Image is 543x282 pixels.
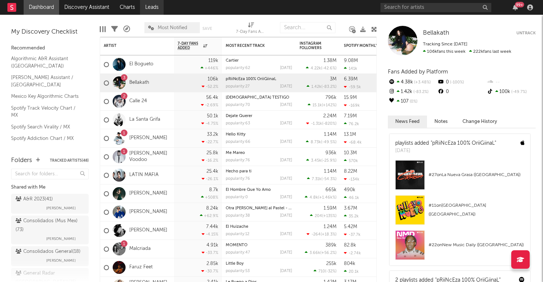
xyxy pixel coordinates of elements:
a: [PERSON_NAME] Assistant / [GEOGRAPHIC_DATA] [11,73,81,89]
div: 389k [325,243,337,248]
div: # 27 on La Nueva Grasa ([GEOGRAPHIC_DATA]) [428,171,525,179]
div: ( ) [314,269,337,274]
div: Dejate Querer [226,114,292,118]
div: 3.67M [344,206,357,211]
div: [DATE] [395,147,496,155]
a: [PERSON_NAME] Voodoo [129,151,170,163]
div: 7-Day Fans Added (7-Day Fans Added) [236,18,266,40]
div: Edit Columns [100,18,106,40]
a: MOMENTO [226,243,247,247]
div: ( ) [306,66,337,70]
a: Bellakath [129,80,149,86]
a: #27onLa Nueva Grasa ([GEOGRAPHIC_DATA]) [390,160,530,195]
div: ( ) [306,158,337,163]
span: 0 % [409,100,417,104]
div: ( ) [306,121,337,126]
div: 1.14M [324,169,337,174]
div: [DATE] [280,85,292,89]
div: [DATE] [280,251,292,255]
div: -22.7 % [202,140,218,144]
div: # 11 on [GEOGRAPHIC_DATA] ([GEOGRAPHIC_DATA]) [428,201,525,219]
div: A&R Pipeline [123,18,130,40]
div: 7-Day Fans Added (7-Day Fans Added) [236,28,266,37]
div: Most Recent Track [226,44,281,48]
a: A&R 2023(41)[PERSON_NAME] [11,194,89,214]
div: popularity: 27 [226,85,250,89]
div: 936k [325,151,337,155]
span: -42.6 % [322,66,335,70]
div: -134k [344,177,359,182]
span: -100 % [449,80,464,85]
div: 10.3M [344,151,357,155]
div: 2.24M [323,114,337,118]
span: 204 [315,214,322,218]
button: Tracked Artists(48) [50,159,89,162]
div: +446 % [201,66,218,70]
div: Consolidados General ( 18 ) [16,247,81,256]
div: 796k [325,95,337,100]
div: Consolidados (Mus Mex) ( 73 ) [16,217,82,234]
a: Consolidados General(18)[PERSON_NAME] [11,246,89,266]
div: -2.69 % [201,103,218,107]
a: Mexico Key Algorithmic Charts [11,92,81,100]
span: -83.2 % [412,90,428,94]
div: 33.2k [207,132,218,137]
span: 710 [318,269,325,274]
span: 4.8k [310,196,318,200]
span: Tracking Since: [DATE] [423,42,467,47]
div: MOMENTO [226,243,292,247]
div: Recommended [11,44,89,53]
span: -264 [311,233,321,237]
input: Search for artists [380,3,491,12]
a: Spotify Track Velocity Chart / MX [11,104,81,119]
a: La Santa Grifa [129,117,160,123]
a: Spotify Search Virality / MX [11,123,81,131]
span: [PERSON_NAME] [46,234,76,243]
div: popularity: 38 [226,214,250,218]
div: [DATE] [280,140,292,144]
button: Untrack [516,30,536,37]
a: [DEMOGRAPHIC_DATA] TESTIGO [226,96,289,100]
div: popularity: 76 [226,158,250,162]
div: 1.14M [324,132,337,137]
a: Me Mareo [226,151,245,155]
div: 6.39M [344,77,358,82]
a: Algorithmic A&R Assistant ([GEOGRAPHIC_DATA]) [11,55,81,70]
span: [PERSON_NAME] [46,256,76,265]
div: 255k [326,261,337,266]
span: -49.5 % [322,140,335,144]
div: El Huizache [226,225,292,229]
span: 8.73k [311,140,321,144]
div: -16.2 % [202,158,218,163]
span: [PERSON_NAME] [46,204,76,213]
span: +135 % [323,214,335,218]
div: 25.4k [206,169,218,174]
div: popularity: 12 [226,232,249,236]
div: Instagram Followers [300,41,325,50]
div: 15.9M [344,95,357,100]
input: Search for folders... [11,169,89,179]
div: 1.42k [388,87,437,97]
div: 20.1k [344,269,359,274]
div: ( ) [305,250,337,255]
div: 2.85k [206,261,218,266]
button: News Feed [388,116,427,128]
div: ( ) [306,140,337,144]
a: Otra [PERSON_NAME] al Pastel - Versión Cumbia [226,206,319,210]
div: +62.9 % [200,213,218,218]
span: 4.22k [311,66,321,70]
div: Artist [104,44,159,48]
div: 56.4k [206,95,218,100]
span: 7-Day Fans Added [178,41,201,50]
div: ( ) [307,232,337,237]
span: +18.3 % [322,233,335,237]
a: Consolidados (Mus Mex)(73)[PERSON_NAME] [11,216,89,244]
a: Little Boy [226,262,244,266]
a: El Huizache [226,225,248,229]
div: popularity: 76 [226,177,250,181]
div: 490k [344,188,355,192]
div: popularity: 63 [226,121,250,125]
div: 76.2k [344,121,359,126]
span: -820 % [323,122,335,126]
span: 3.45k [311,159,321,163]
